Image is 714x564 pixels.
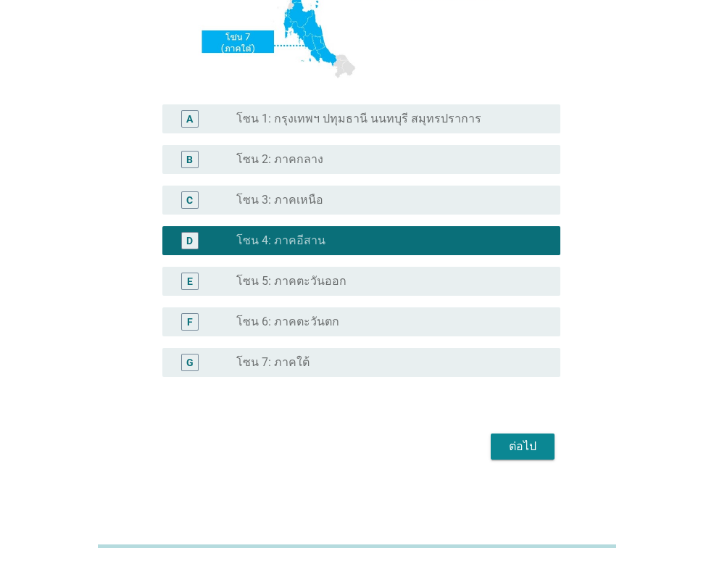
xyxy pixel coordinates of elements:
[236,355,310,370] label: โซน 7: ภาคใต้
[236,112,481,126] label: โซน 1: กรุงเทพฯ ปทุมธานี นนทบุรี สมุทรปราการ
[186,112,193,127] div: A
[186,233,193,249] div: D
[186,355,194,370] div: G
[491,434,555,460] button: ต่อไป
[502,438,543,455] div: ต่อไป
[236,233,325,248] label: โซน 4: ภาคอีสาน
[186,152,193,167] div: B
[186,193,193,208] div: C
[236,152,323,167] label: โซน 2: ภาคกลาง
[236,193,323,207] label: โซน 3: ภาคเหนือ
[187,274,193,289] div: E
[236,274,346,289] label: โซน 5: ภาคตะวันออก
[187,315,193,330] div: F
[236,315,339,329] label: โซน 6: ภาคตะวันตก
